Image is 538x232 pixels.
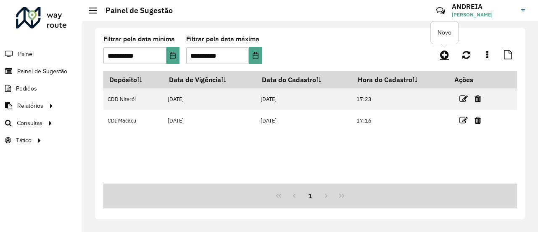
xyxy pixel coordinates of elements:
[164,110,256,131] td: [DATE]
[97,6,173,15] h2: Painel de Sugestão
[452,3,515,11] h3: ANDREIA
[459,93,468,104] a: Editar
[352,88,448,110] td: 17:23
[475,115,481,126] a: Excluir
[302,188,318,204] button: 1
[18,50,34,59] span: Painel
[103,71,164,88] th: Depósito
[452,11,515,19] span: [PERSON_NAME]
[16,84,37,93] span: Pedidos
[249,47,262,64] button: Choose Date
[256,110,352,131] td: [DATE]
[103,34,175,44] label: Filtrar pela data mínima
[166,47,179,64] button: Choose Date
[352,71,448,88] th: Hora do Cadastro
[431,21,458,44] div: Novo
[256,88,352,110] td: [DATE]
[17,67,67,76] span: Painel de Sugestão
[164,71,256,88] th: Data de Vigência
[352,110,448,131] td: 17:16
[256,71,352,88] th: Data do Cadastro
[103,88,164,110] td: CDD Niterói
[475,93,481,104] a: Excluir
[186,34,259,44] label: Filtrar pela data máxima
[16,136,32,145] span: Tático
[164,88,256,110] td: [DATE]
[103,110,164,131] td: CDI Macacu
[459,115,468,126] a: Editar
[448,71,499,88] th: Ações
[17,119,42,128] span: Consultas
[17,101,43,110] span: Relatórios
[432,2,450,20] a: Contato Rápido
